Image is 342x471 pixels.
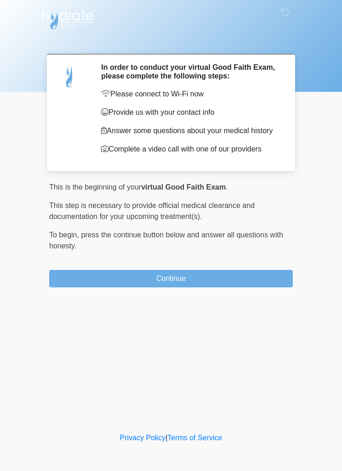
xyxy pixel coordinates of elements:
p: Please connect to Wi-Fi now [101,89,279,100]
img: Hydrate IV Bar - Chandler Logo [40,7,95,30]
span: . [226,183,228,191]
span: This is the beginning of your [49,183,141,191]
p: Provide us with your contact info [101,107,279,118]
span: To begin, [49,231,81,239]
h1: ‎ ‎ [42,33,300,50]
p: Answer some questions about your medical history [101,125,279,136]
img: Agent Avatar [56,63,84,90]
a: | [165,434,167,442]
a: Privacy Policy [120,434,166,442]
h2: In order to conduct your virtual Good Faith Exam, please complete the following steps: [101,63,279,80]
p: Complete a video call with one of our providers [101,144,279,155]
span: press the continue button below and answer all questions with honesty. [49,231,283,250]
button: Continue [49,270,293,287]
a: Terms of Service [167,434,222,442]
strong: virtual Good Faith Exam [141,183,226,191]
span: This step is necessary to provide official medical clearance and documentation for your upcoming ... [49,202,255,220]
